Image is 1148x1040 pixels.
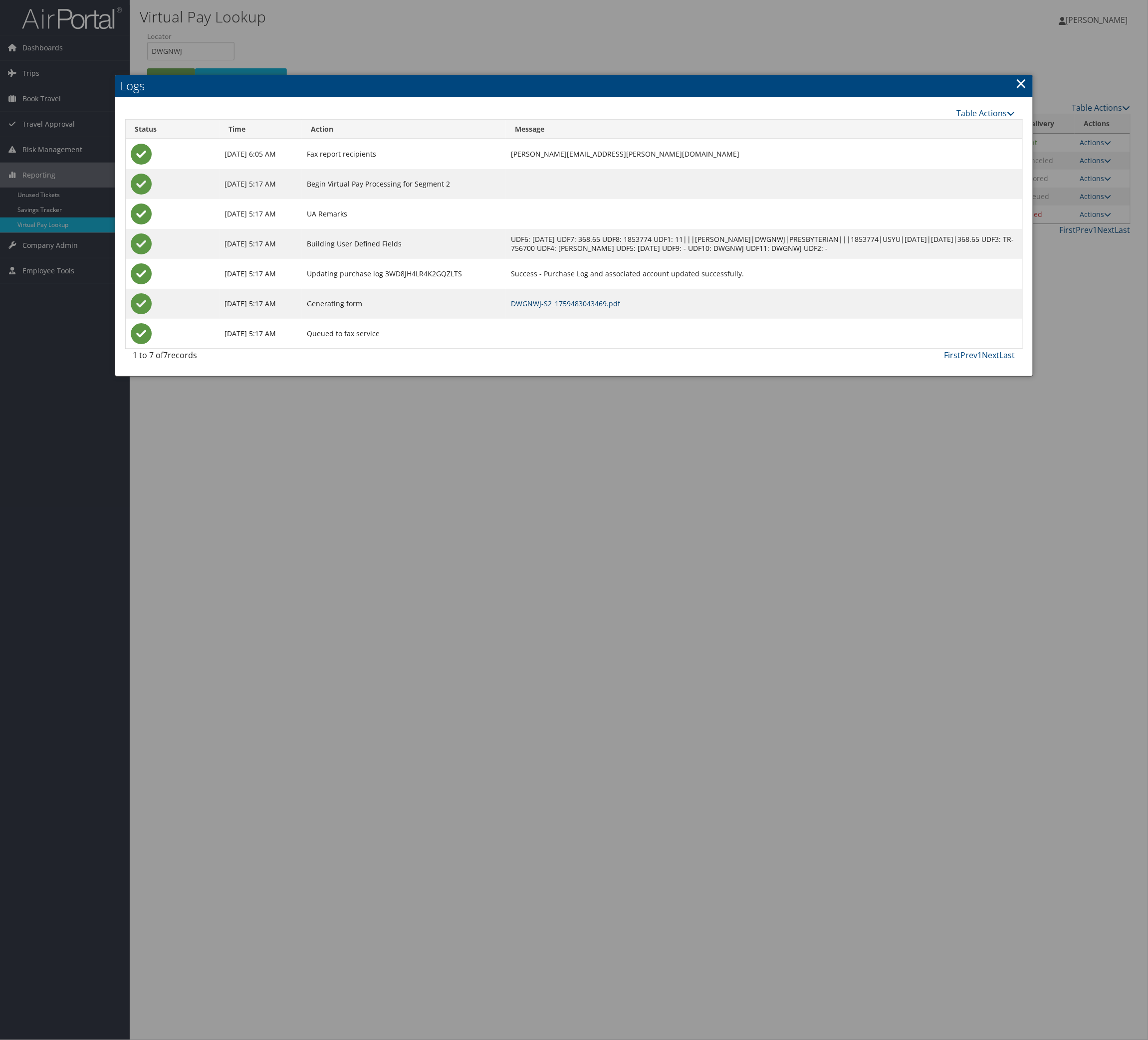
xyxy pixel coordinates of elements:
[982,350,1000,361] a: Next
[506,120,1022,139] th: Message: activate to sort column ascending
[302,169,506,199] td: Begin Virtual Pay Processing for Segment 2
[506,229,1022,259] td: UDF6: [DATE] UDF7: 368.65 UDF8: 1853774 UDF1: 11|||[PERSON_NAME]|DWGNWJ|PRESBYTERIAN|||1853774|US...
[1016,73,1027,93] a: Close
[302,229,506,259] td: Building User Defined Fields
[302,259,506,289] td: Updating purchase log 3WD8JH4LR4K2GQZLTS
[220,259,302,289] td: [DATE] 5:17 AM
[302,139,506,169] td: Fax report recipients
[302,319,506,349] td: Queued to fax service
[957,108,1015,119] a: Table Actions
[961,350,978,361] a: Prev
[220,229,302,259] td: [DATE] 5:17 AM
[220,319,302,349] td: [DATE] 5:17 AM
[302,289,506,319] td: Generating form
[163,350,168,361] span: 7
[220,289,302,319] td: [DATE] 5:17 AM
[978,350,982,361] a: 1
[506,139,1022,169] td: [PERSON_NAME][EMAIL_ADDRESS][PERSON_NAME][DOMAIN_NAME]
[1000,350,1015,361] a: Last
[302,120,506,139] th: Action: activate to sort column ascending
[220,120,302,139] th: Time: activate to sort column ascending
[944,350,961,361] a: First
[220,199,302,229] td: [DATE] 5:17 AM
[133,349,342,366] div: 1 to 7 of records
[511,299,620,308] a: DWGNWJ-S2_1759483043469.pdf
[506,259,1022,289] td: Success - Purchase Log and associated account updated successfully.
[220,139,302,169] td: [DATE] 6:05 AM
[126,120,220,139] th: Status: activate to sort column ascending
[220,169,302,199] td: [DATE] 5:17 AM
[115,75,1033,97] h2: Logs
[302,199,506,229] td: UA Remarks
